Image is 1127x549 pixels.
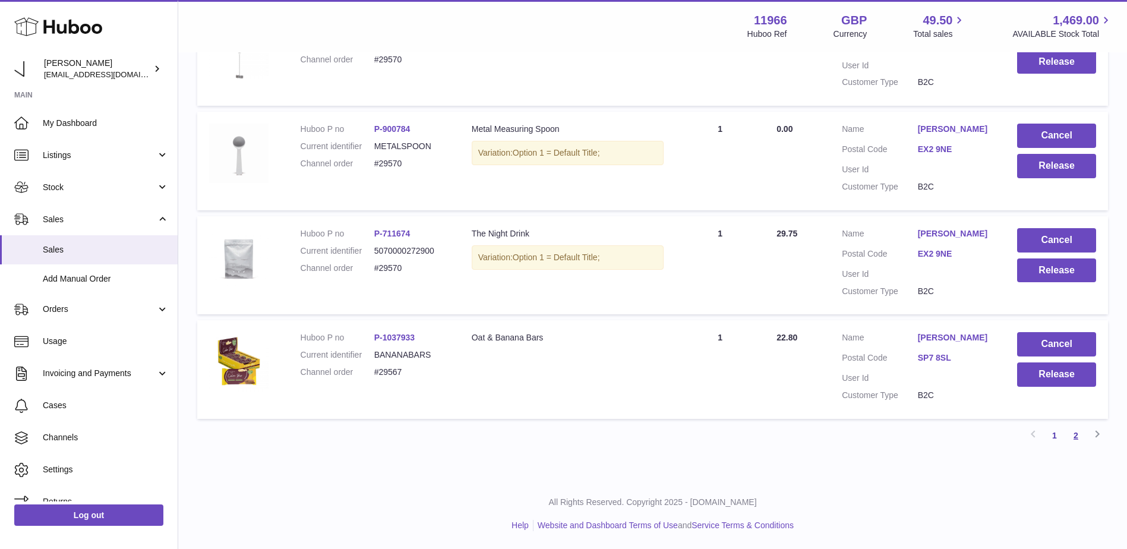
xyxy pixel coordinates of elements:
span: Option 1 = Default Title; [513,253,600,262]
dd: #29567 [374,367,448,378]
dt: Customer Type [842,286,918,297]
dt: Current identifier [301,349,374,361]
p: All Rights Reserved. Copyright 2025 - [DOMAIN_NAME] [188,497,1117,508]
span: Orders [43,304,156,315]
span: Returns [43,496,169,507]
a: SP7 8SL [918,352,994,364]
li: and [533,520,794,531]
span: Settings [43,464,169,475]
dt: Name [842,228,918,242]
dt: Postal Code [842,144,918,158]
img: 1742290801.jpg [209,332,269,392]
span: 1,469.00 [1053,12,1099,29]
span: Stock [43,182,156,193]
div: The Night Drink [472,228,664,239]
div: [PERSON_NAME] [44,58,151,80]
dt: Channel order [301,263,374,274]
a: EX2 9NE [918,248,994,260]
button: Release [1017,154,1096,178]
a: P-1037933 [374,333,415,342]
a: 1 [1044,425,1065,446]
button: Release [1017,362,1096,387]
span: AVAILABLE Stock Total [1012,29,1113,40]
a: [PERSON_NAME] [918,228,994,239]
span: Add Manual Order [43,273,169,285]
button: Cancel [1017,228,1096,253]
dt: User Id [842,164,918,175]
div: Huboo Ref [747,29,787,40]
div: Metal Measuring Spoon [472,124,664,135]
dt: Name [842,124,918,138]
dt: Current identifier [301,141,374,152]
span: [EMAIL_ADDRESS][DOMAIN_NAME] [44,70,175,79]
span: Sales [43,214,156,225]
a: P-711674 [374,229,411,238]
a: [PERSON_NAME] [918,124,994,135]
span: 0.00 [776,124,793,134]
a: [PERSON_NAME] [918,332,994,343]
span: Listings [43,150,156,161]
a: EX2 9NE [918,144,994,155]
a: Service Terms & Conditions [692,520,794,530]
span: Option 1 = Default Title; [513,148,600,157]
a: P-900784 [374,124,411,134]
span: 49.50 [923,12,952,29]
dd: B2C [918,181,994,193]
img: 119661708700712.jpg [209,124,269,183]
dt: Postal Code [842,352,918,367]
span: My Dashboard [43,118,169,129]
dd: 5070000272900 [374,245,448,257]
dt: Channel order [301,367,374,378]
dd: B2C [918,390,994,401]
span: Usage [43,336,169,347]
button: Release [1017,258,1096,283]
div: Variation: [472,245,664,270]
dt: Postal Code [842,248,918,263]
dt: Huboo P no [301,332,374,343]
button: Release [1017,50,1096,74]
dt: Customer Type [842,390,918,401]
dt: User Id [842,60,918,71]
dd: BANANABARS [374,349,448,361]
button: Cancel [1017,332,1096,356]
a: Help [512,520,529,530]
dt: Name [842,332,918,346]
div: Oat & Banana Bars [472,332,664,343]
td: 1 [675,112,765,210]
dt: Customer Type [842,77,918,88]
dt: User Id [842,373,918,384]
dd: METALSPOON [374,141,448,152]
span: Channels [43,432,169,443]
span: Total sales [913,29,966,40]
a: Website and Dashboard Terms of Use [538,520,678,530]
button: Cancel [1017,124,1096,148]
dd: #29570 [374,158,448,169]
dt: Channel order [301,54,374,65]
dt: Customer Type [842,181,918,193]
a: 1,469.00 AVAILABLE Stock Total [1012,12,1113,40]
dd: B2C [918,286,994,297]
span: Invoicing and Payments [43,368,156,379]
span: 29.75 [776,229,797,238]
dt: Huboo P no [301,124,374,135]
span: Cases [43,400,169,411]
td: 1 [675,320,765,419]
td: 1 [675,8,765,106]
span: 22.80 [776,333,797,342]
a: Log out [14,504,163,526]
dt: User Id [842,269,918,280]
a: 2 [1065,425,1087,446]
dt: Channel order [301,158,374,169]
img: 119661708700660.jpg [209,228,269,288]
a: 49.50 Total sales [913,12,966,40]
div: Variation: [472,141,664,165]
div: Currency [834,29,867,40]
dt: Huboo P no [301,228,374,239]
dd: #29570 [374,263,448,274]
td: 1 [675,216,765,315]
dt: Current identifier [301,245,374,257]
dd: #29570 [374,54,448,65]
strong: 11966 [754,12,787,29]
strong: GBP [841,12,867,29]
img: internalAdmin-11966@internal.huboo.com [14,60,32,78]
